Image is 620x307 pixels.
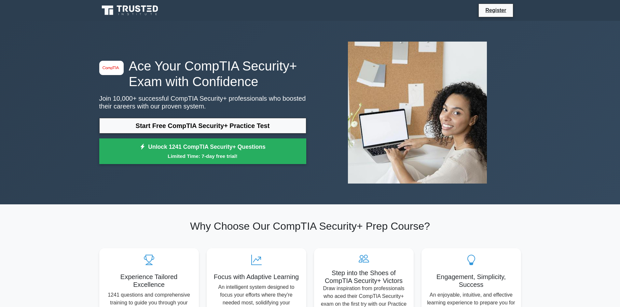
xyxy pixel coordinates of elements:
[99,95,306,110] p: Join 10,000+ successful CompTIA Security+ professionals who boosted their careers with our proven...
[104,273,194,288] h5: Experience Tailored Excellence
[481,6,510,14] a: Register
[99,220,521,232] h2: Why Choose Our CompTIA Security+ Prep Course?
[319,269,408,285] h5: Step into the Shoes of CompTIA Security+ Victors
[99,138,306,164] a: Unlock 1241 CompTIA Security+ QuestionsLimited Time: 7-day free trial!
[212,273,301,281] h5: Focus with Adaptive Learning
[427,273,516,288] h5: Engagement, Simplicity, Success
[99,58,306,89] h1: Ace Your CompTIA Security+ Exam with Confidence
[99,118,306,134] a: Start Free CompTIA Security+ Practice Test
[107,152,298,160] small: Limited Time: 7-day free trial!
